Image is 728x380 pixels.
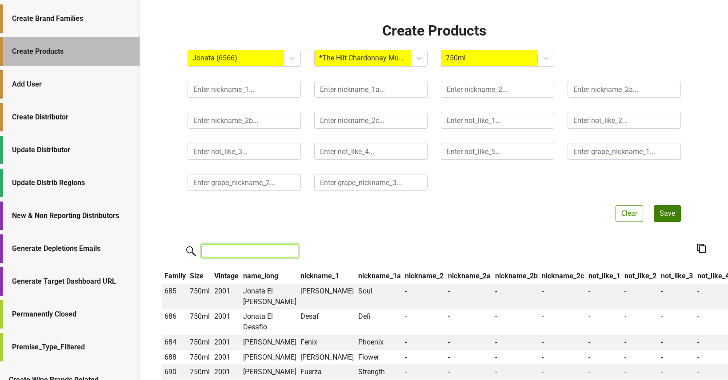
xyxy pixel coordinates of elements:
td: - [493,335,540,350]
th: Vintage: activate to sort column ascending [212,269,241,284]
td: - [540,335,586,350]
td: - [403,350,446,365]
input: Enter not_like_1... [441,112,554,129]
td: Desaf [298,309,356,335]
td: Fenix [298,335,356,350]
td: 750ml [188,335,212,350]
th: nickname_2a: activate to sort column ascending [446,269,493,284]
td: - [623,284,659,309]
input: Enter not_like_5... [441,143,554,160]
div: Create Products [12,46,131,57]
td: - [586,335,623,350]
td: - [586,309,623,335]
th: Family: activate to sort column ascending [162,269,188,284]
input: Enter grape_nickname_3... [314,174,428,191]
input: Enter nickname_2c... [314,112,428,129]
th: nickname_1a: activate to sort column ascending [356,269,403,284]
td: 750ml [188,309,212,335]
td: [PERSON_NAME] [241,335,299,350]
button: Clear [616,205,643,222]
td: 2001 [212,309,241,335]
th: Size: activate to sort column ascending [188,269,212,284]
td: 688 [162,350,188,365]
td: Flower [356,350,403,365]
input: Enter nickname_1a... [314,81,428,98]
input: Enter grape_nickname_2... [188,174,301,191]
td: - [586,284,623,309]
td: Phoenix [356,335,403,350]
input: Enter nickname_1... [188,81,301,98]
input: Enter not_like_3... [188,143,301,160]
td: - [446,335,493,350]
td: - [403,364,446,380]
input: Enter nickname_2a... [568,81,681,98]
div: Create Brand Families [12,13,131,24]
td: - [540,350,586,365]
td: - [493,364,540,380]
td: - [623,350,659,365]
td: - [403,335,446,350]
td: - [659,364,695,380]
th: nickname_2c: activate to sort column ascending [540,269,586,284]
td: - [446,350,493,365]
td: - [446,364,493,380]
td: [PERSON_NAME] [241,350,299,365]
td: 2001 [212,284,241,309]
td: 686 [162,309,188,335]
td: [PERSON_NAME] [298,284,356,309]
td: - [540,309,586,335]
td: Fuerza [298,364,356,380]
td: - [659,284,695,309]
td: - [659,350,695,365]
td: - [623,364,659,380]
td: - [540,284,586,309]
input: Enter nickname_2... [441,81,554,98]
td: [PERSON_NAME] [241,364,299,380]
td: - [540,364,586,380]
th: nickname_2: activate to sort column ascending [403,269,446,284]
input: Enter nickname_2b... [188,112,301,129]
div: Add User [12,79,131,90]
td: - [659,335,695,350]
td: - [446,309,493,335]
td: 750ml [188,350,212,365]
td: 690 [162,364,188,380]
td: Soul [356,284,403,309]
input: Enter grape_nickname_1... [568,143,681,160]
div: Permanently Closed [12,309,131,320]
th: not_like_2: activate to sort column ascending [623,269,659,284]
td: 2001 [212,335,241,350]
td: 685 [162,284,188,309]
div: Generate Target Dashboard URL [12,276,131,287]
img: Copy to clipboard [697,244,706,253]
div: New & Non Reporting Distributors [12,210,131,221]
h2: Create Products [188,22,681,39]
td: - [493,309,540,335]
td: - [586,364,623,380]
button: Save [654,205,681,222]
td: Jonata El [PERSON_NAME] [241,284,299,309]
td: - [493,350,540,365]
td: 2001 [212,364,241,380]
div: Premise_Type_Filtered [12,342,131,352]
td: 2001 [212,350,241,365]
td: Strength [356,364,403,380]
td: - [493,284,540,309]
th: name_long: activate to sort column ascending [241,269,299,284]
th: not_like_1: activate to sort column ascending [586,269,623,284]
td: 750ml [188,284,212,309]
td: Defi [356,309,403,335]
div: Generate Depletions Emails [12,243,131,254]
td: Jonata El Desafio [241,309,299,335]
th: nickname_1: activate to sort column ascending [298,269,356,284]
div: Update Distributor [12,145,131,155]
input: Enter not_like_4... [314,143,428,160]
td: 684 [162,335,188,350]
td: - [586,350,623,365]
input: Enter not_like_2... [568,112,681,129]
th: not_like_3: activate to sort column ascending [659,269,695,284]
div: Create Distributor [12,112,131,123]
td: - [623,309,659,335]
td: [PERSON_NAME] [298,350,356,365]
td: - [403,284,446,309]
